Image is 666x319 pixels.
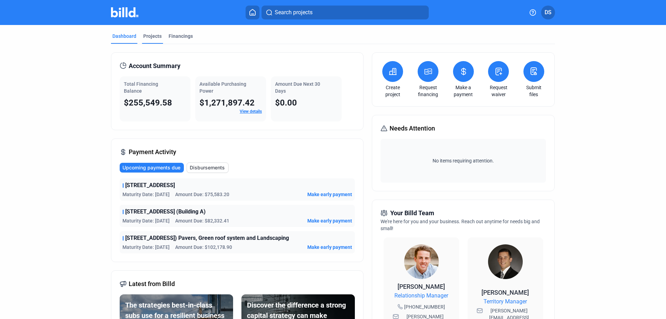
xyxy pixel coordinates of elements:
[486,84,511,98] a: Request waiver
[416,84,440,98] a: Request financing
[394,292,448,300] span: Relationship Manager
[125,181,175,190] span: [STREET_ADDRESS]
[275,98,297,108] span: $0.00
[404,244,439,279] img: Relationship Manager
[124,81,158,94] span: Total Financing Balance
[122,217,170,224] span: Maturity Date: [DATE]
[125,234,289,242] span: [STREET_ADDRESS]) Pavers, Green roof system and Landscaping
[390,208,434,218] span: Your Billd Team
[481,289,529,296] span: [PERSON_NAME]
[187,162,229,173] button: Disbursements
[122,244,170,251] span: Maturity Date: [DATE]
[175,217,229,224] span: Amount Due: $82,332.41
[124,98,172,108] span: $255,549.58
[262,6,429,19] button: Search projects
[169,33,193,40] div: Financings
[484,297,527,306] span: Territory Manager
[122,191,170,198] span: Maturity Date: [DATE]
[122,164,180,171] span: Upcoming payments due
[143,33,162,40] div: Projects
[112,33,136,40] div: Dashboard
[111,7,138,17] img: Billd Company Logo
[390,124,435,133] span: Needs Attention
[175,244,232,251] span: Amount Due: $102,178.90
[545,8,552,17] span: DS
[307,191,352,198] button: Make early payment
[199,81,246,94] span: Available Purchasing Power
[275,81,320,94] span: Amount Due Next 30 Days
[381,84,405,98] a: Create project
[522,84,546,98] a: Submit files
[404,303,445,310] span: [PHONE_NUMBER]
[120,163,184,173] button: Upcoming payments due
[240,109,262,114] a: View details
[451,84,476,98] a: Make a payment
[199,98,255,108] span: $1,271,897.42
[190,164,225,171] span: Disbursements
[541,6,555,19] button: DS
[125,208,206,216] span: [STREET_ADDRESS] (Building A)
[275,8,313,17] span: Search projects
[307,244,352,251] button: Make early payment
[307,217,352,224] button: Make early payment
[488,244,523,279] img: Territory Manager
[129,61,180,71] span: Account Summary
[383,157,543,164] span: No items requiring attention.
[129,147,176,157] span: Payment Activity
[129,279,175,289] span: Latest from Billd
[398,283,445,290] span: [PERSON_NAME]
[381,219,540,231] span: We're here for you and your business. Reach out anytime for needs big and small!
[175,191,229,198] span: Amount Due: $75,583.20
